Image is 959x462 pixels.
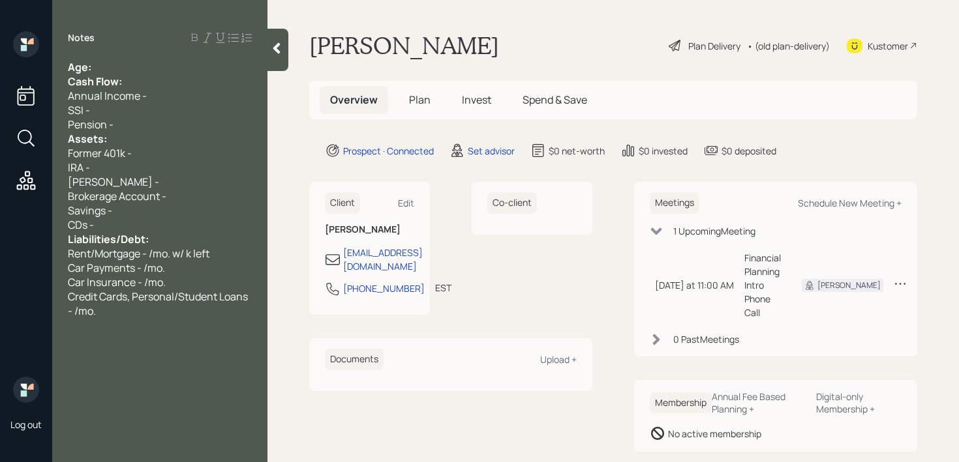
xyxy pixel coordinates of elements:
[487,192,537,214] h6: Co-client
[68,189,166,203] span: Brokerage Account -
[68,160,90,175] span: IRA -
[639,144,688,158] div: $0 invested
[68,175,159,189] span: [PERSON_NAME] -
[309,31,499,60] h1: [PERSON_NAME]
[68,232,149,246] span: Liabilities/Debt:
[13,377,39,403] img: retirable_logo.png
[68,218,94,232] span: CDs -
[816,390,902,415] div: Digital-only Membership +
[673,332,739,346] div: 0 Past Meeting s
[68,117,114,132] span: Pension -
[435,281,451,295] div: EST
[330,93,378,107] span: Overview
[343,282,425,295] div: [PHONE_NUMBER]
[68,146,132,160] span: Former 401k -
[722,144,776,158] div: $0 deposited
[68,203,112,218] span: Savings -
[10,418,42,431] div: Log out
[325,349,384,370] h6: Documents
[68,275,166,289] span: Car Insurance - /mo.
[744,251,781,319] div: Financial Planning Intro Phone Call
[68,261,165,275] span: Car Payments - /mo.
[868,39,908,53] div: Kustomer
[673,224,755,238] div: 1 Upcoming Meeting
[325,192,360,214] h6: Client
[343,144,434,158] div: Prospect · Connected
[817,280,881,291] div: [PERSON_NAME]
[650,392,712,414] h6: Membership
[68,89,147,103] span: Annual Income -
[655,278,734,292] div: [DATE] at 11:00 AM
[325,224,414,235] h6: [PERSON_NAME]
[688,39,740,53] div: Plan Delivery
[798,197,902,209] div: Schedule New Meeting +
[540,353,577,366] div: Upload +
[68,31,95,44] label: Notes
[68,60,91,74] span: Age:
[747,39,830,53] div: • (old plan-delivery)
[523,93,587,107] span: Spend & Save
[398,197,414,209] div: Edit
[68,74,122,89] span: Cash Flow:
[468,144,515,158] div: Set advisor
[409,93,431,107] span: Plan
[549,144,605,158] div: $0 net-worth
[68,103,90,117] span: SSI -
[68,289,250,318] span: Credit Cards, Personal/Student Loans - /mo.
[343,246,423,273] div: [EMAIL_ADDRESS][DOMAIN_NAME]
[68,246,209,261] span: Rent/Mortgage - /mo. w/ k left
[668,427,761,440] div: No active membership
[68,132,107,146] span: Assets:
[462,93,491,107] span: Invest
[650,192,699,214] h6: Meetings
[712,390,806,415] div: Annual Fee Based Planning +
